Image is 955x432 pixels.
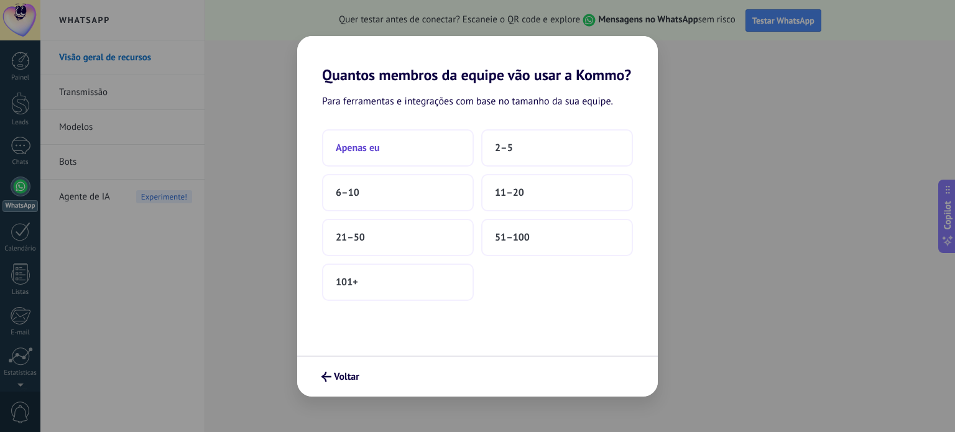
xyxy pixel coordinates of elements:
button: 11–20 [481,174,633,211]
span: Para ferramentas e integrações com base no tamanho da sua equipe. [322,94,613,110]
span: 6–10 [336,186,359,199]
span: Apenas eu [336,142,380,154]
button: 51–100 [481,219,633,256]
span: 2–5 [495,142,513,154]
button: 101+ [322,264,474,301]
button: 6–10 [322,174,474,211]
span: 51–100 [495,231,530,244]
button: 2–5 [481,129,633,167]
span: 21–50 [336,231,365,244]
button: Voltar [316,366,365,387]
span: 11–20 [495,186,524,199]
button: 21–50 [322,219,474,256]
span: 101+ [336,276,358,288]
span: Voltar [334,372,359,381]
h2: Quantos membros da equipe vão usar a Kommo? [297,36,658,84]
button: Apenas eu [322,129,474,167]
